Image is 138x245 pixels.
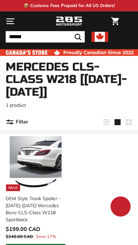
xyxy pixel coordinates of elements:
[6,184,20,191] div: Sale
[6,134,66,244] a: Sale OEM Style Trunk Spoiler - [DATE]-[DATE] Mercedes Benz CLS-Class W218 Sportback Save 17%
[6,195,62,223] div: OEM Style Trunk Spoiler - [DATE]-[DATE] Mercedes Benz CLS-Class W218 Sportback
[108,12,122,31] a: Cart
[6,31,85,43] input: Search
[6,234,33,239] span: $240.00 CAD
[109,196,133,218] inbox-online-store-chat: Shopify online store chat
[6,114,28,130] button: Filter
[6,61,132,98] h1: Mercedes CLS-Class W218 [[DATE]-[DATE]]
[56,16,82,27] img: Logo_285_Motorsport_areodynamics_components
[23,2,115,9] p: 📦 Customs Fees Prepaid for All US Orders!
[6,226,40,232] span: $199.00 CAD
[36,233,56,240] span: Save 17%
[6,102,132,109] p: 1 product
